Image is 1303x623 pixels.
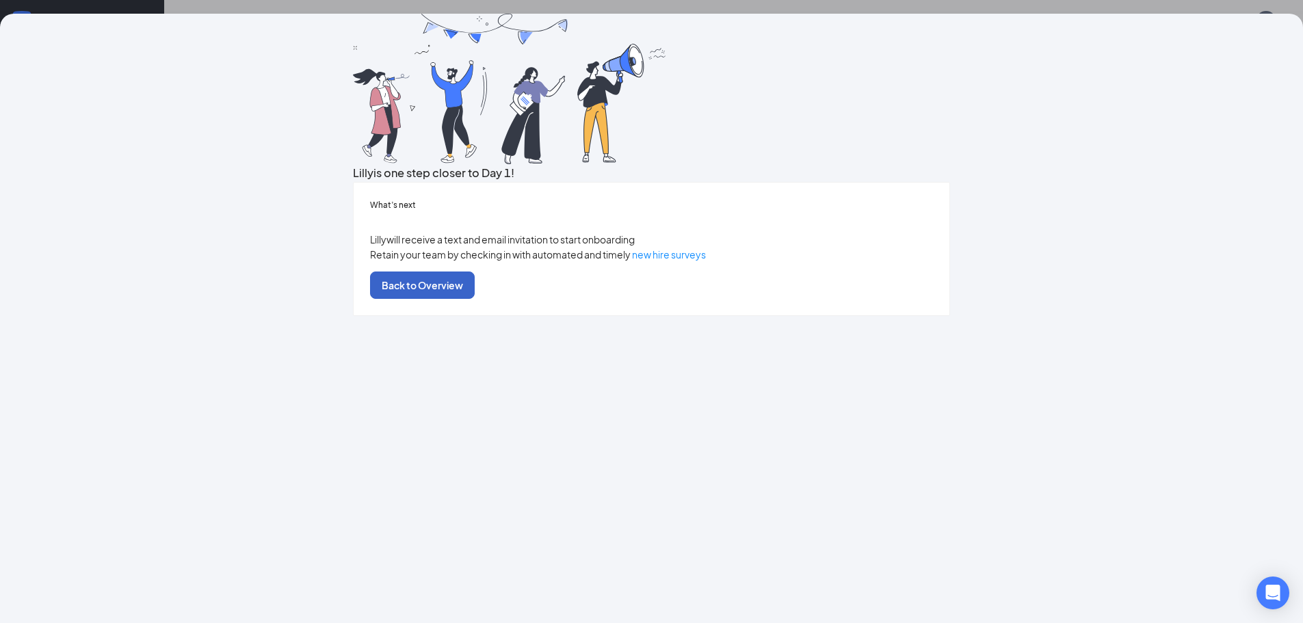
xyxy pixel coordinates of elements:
h5: What’s next [370,199,933,211]
h3: Lilly is one step closer to Day 1! [353,164,950,182]
p: Retain your team by checking in with automated and timely [370,247,933,262]
p: Lilly will receive a text and email invitation to start onboarding [370,232,933,247]
a: new hire surveys [632,248,706,261]
button: Back to Overview [370,271,475,299]
img: you are all set [353,14,668,164]
div: Open Intercom Messenger [1256,576,1289,609]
